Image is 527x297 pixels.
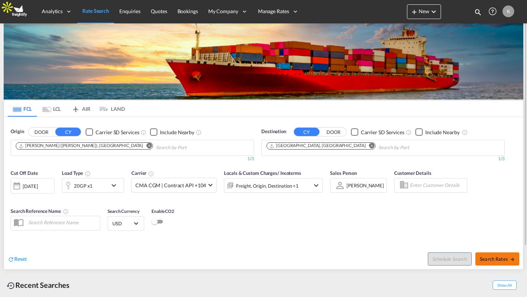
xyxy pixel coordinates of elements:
button: Search Ratesicon-arrow-right [475,252,519,266]
md-icon: icon-chevron-down [109,181,122,190]
md-select: Sales Person: Kirk Aranha [346,180,385,191]
span: Search Currency [108,208,139,214]
md-icon: Unchecked: Search for CY (Container Yard) services for all selected carriers.Checked : Search for... [141,129,146,135]
md-icon: The selected Trucker/Carrierwill be displayed in the rate results If the rates are from another f... [148,171,154,177]
div: 20GP x1icon-chevron-down [62,178,124,193]
md-tab-item: LAND [96,101,125,117]
md-datepicker: Select [11,192,16,202]
span: CMA CGM | Contract API +104 [135,182,206,189]
span: Carrier [131,170,154,176]
md-chips-wrap: Chips container. Use arrow keys to select chips. [15,140,228,154]
md-checkbox: Checkbox No Ink [150,128,194,136]
div: 20GP x1 [74,181,93,191]
span: Sales Person [330,170,357,176]
div: [DATE] [11,178,55,193]
div: Hamburg, DEHAM [269,143,366,149]
button: Remove [142,143,153,150]
input: Enter Customer Details [410,180,465,191]
span: Cut Off Date [11,170,38,176]
div: Carrier SD Services [361,129,404,136]
md-checkbox: Checkbox No Ink [415,128,460,136]
span: Show All [493,281,517,290]
md-checkbox: Checkbox No Ink [86,128,139,136]
div: 1/3 [261,156,505,162]
div: Freight Origin Destination Factory Stuffingicon-chevron-down [224,178,323,193]
md-icon: icon-backup-restore [7,281,15,290]
span: Load Type [62,170,91,176]
md-select: Select Currency: $ USDUnited States Dollar [112,218,140,229]
md-icon: icon-refresh [8,256,14,263]
button: Note: By default Schedule search will only considerorigin ports, destination ports and cut off da... [428,252,472,266]
div: [DATE] [23,183,38,189]
md-icon: Your search will be saved by the below given name [63,208,69,214]
md-icon: icon-information-outline [85,171,91,177]
md-icon: icon-airplane [71,105,80,110]
div: Press delete to remove this chip. [269,143,367,149]
div: OriginDOOR CY Checkbox No InkUnchecked: Search for CY (Container Yard) services for all selected ... [4,117,523,269]
span: / Incoterms [277,170,301,176]
div: icon-refreshReset [8,255,27,263]
button: DOOR [29,128,54,136]
span: Destination [261,128,286,135]
div: Carrier SD Services [96,129,139,136]
md-icon: Unchecked: Search for CY (Container Yard) services for all selected carriers.Checked : Search for... [406,129,412,135]
span: Enable CO2 [152,208,174,214]
md-icon: icon-arrow-right [510,257,515,262]
img: LCL+%26+FCL+BACKGROUND.png [4,23,523,99]
span: Customer Details [394,170,431,176]
button: CY [55,128,81,136]
input: Chips input. [156,142,225,154]
div: [PERSON_NAME] [347,183,384,188]
button: CY [294,128,319,136]
md-tab-item: LCL [37,101,66,117]
md-icon: Unchecked: Ignores neighbouring ports when fetching rates.Checked : Includes neighbouring ports w... [196,129,202,135]
span: Origin [11,128,24,135]
span: Search Rates [480,256,515,262]
div: Include Nearby [425,129,460,136]
md-pagination-wrapper: Use the left and right arrow keys to navigate between tabs [8,101,125,117]
div: Freight Origin Destination Factory Stuffing [236,181,299,191]
span: USD [112,220,133,227]
md-tab-item: AIR [66,101,96,117]
div: Press delete to remove this chip. [18,143,145,149]
div: Jawaharlal Nehru (Nhava Sheva), INNSA [18,143,143,149]
span: Reset [14,256,27,262]
md-icon: icon-chevron-down [312,181,321,190]
md-tab-item: FCL [8,101,37,117]
div: 1/3 [11,156,254,162]
span: Search Reference Name [11,208,69,214]
input: Chips input. [378,142,448,154]
md-checkbox: Checkbox No Ink [351,128,404,136]
input: Search Reference Name [25,217,100,228]
div: Include Nearby [160,129,194,136]
button: Remove [364,143,375,150]
div: Recent Searches [4,277,72,293]
md-icon: Unchecked: Ignores neighbouring ports when fetching rates.Checked : Includes neighbouring ports w... [462,129,468,135]
span: Locals & Custom Charges [224,170,301,176]
button: DOOR [321,128,346,136]
md-chips-wrap: Chips container. Use arrow keys to select chips. [265,140,451,154]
